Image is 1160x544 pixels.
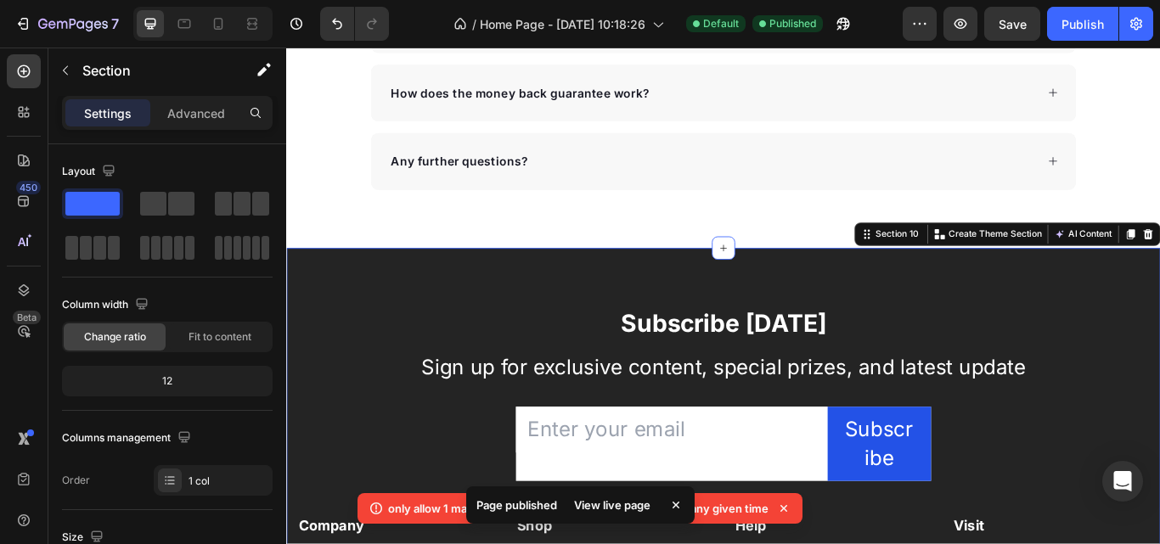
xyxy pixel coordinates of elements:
p: Advanced [167,104,225,122]
p: Page published [476,496,557,513]
div: Section 10 [684,210,740,226]
p: Create Theme Section [772,210,881,226]
div: 1 col [189,474,268,489]
div: Beta [13,311,41,324]
p: Section [82,60,222,81]
div: 12 [65,369,269,393]
div: View live page [564,493,661,517]
p: Subscribe [DATE] [14,304,1005,340]
div: Open Intercom Messenger [1102,461,1143,502]
div: Columns management [62,427,194,450]
input: Enter your email [267,419,631,473]
p: Sign up for exclusive content, special prizes, and latest update [14,357,1005,390]
button: Publish [1047,7,1118,41]
span: Published [769,16,816,31]
span: Save [999,17,1027,31]
span: Change ratio [84,329,146,345]
button: Save [984,7,1040,41]
div: Subscribe [651,429,732,496]
button: Subscribe [631,419,752,506]
iframe: Design area [286,48,1160,544]
div: Layout [62,160,119,183]
div: Undo/Redo [320,7,389,41]
div: Column width [62,294,152,317]
p: Settings [84,104,132,122]
div: Order [62,473,90,488]
span: Fit to content [189,329,251,345]
span: / [472,15,476,33]
span: Home Page - [DATE] 10:18:26 [480,15,645,33]
div: 450 [16,181,41,194]
p: 7 [111,14,119,34]
button: AI Content [892,208,966,228]
button: 7 [7,7,127,41]
p: only allow 1 make default theme page process running at any given time [388,500,769,517]
div: Publish [1061,15,1104,33]
span: Default [703,16,739,31]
